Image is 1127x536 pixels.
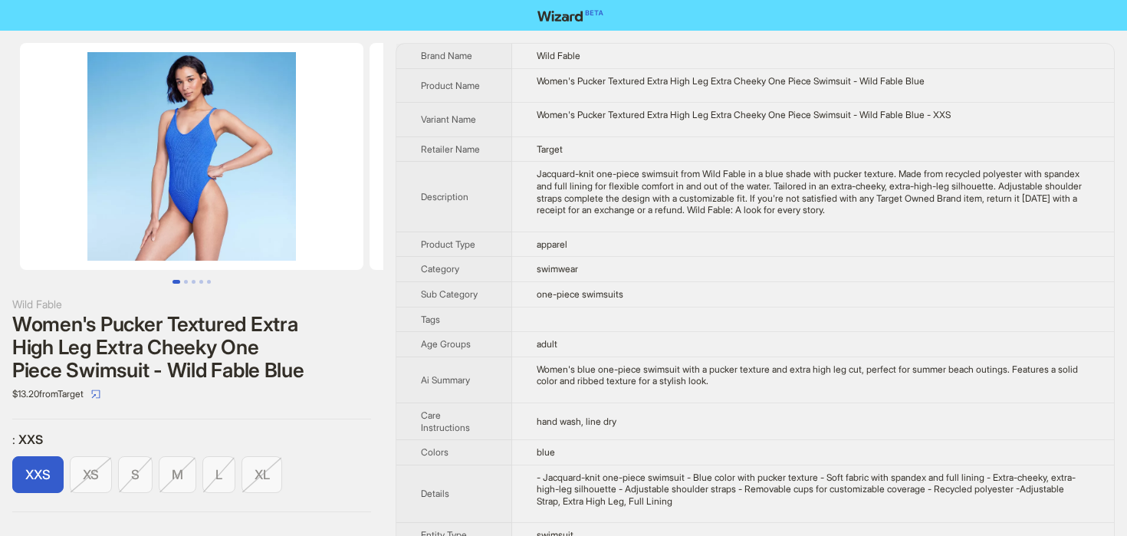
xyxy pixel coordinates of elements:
[184,280,188,284] button: Go to slide 2
[18,432,43,447] span: XXS
[159,456,196,493] label: unavailable
[537,416,616,427] span: hand wash, line dry
[537,143,563,155] span: Target
[199,280,203,284] button: Go to slide 4
[421,50,472,61] span: Brand Name
[172,467,183,482] span: M
[70,456,113,493] label: unavailable
[12,296,371,313] div: Wild Fable
[83,467,100,482] span: XS
[421,113,476,125] span: Variant Name
[537,288,623,300] span: one-piece swimsuits
[172,280,180,284] button: Go to slide 1
[255,467,270,482] span: XL
[20,43,363,270] img: Women's Pucker Textured Extra High Leg Extra Cheeky One Piece Swimsuit - Wild Fable Blue Women's ...
[25,467,51,482] span: XXS
[421,446,449,458] span: Colors
[537,263,578,275] span: swimwear
[537,75,1089,87] div: Women's Pucker Textured Extra High Leg Extra Cheeky One Piece Swimsuit - Wild Fable Blue
[118,456,153,493] label: unavailable
[421,374,470,386] span: Ai Summary
[421,143,480,155] span: Retailer Name
[12,382,371,406] div: $13.20 from Target
[202,456,235,493] label: unavailable
[421,314,440,325] span: Tags
[421,80,480,91] span: Product Name
[12,432,18,447] span: :
[421,409,470,433] span: Care Instructions
[421,488,449,499] span: Details
[537,446,555,458] span: blue
[242,456,283,493] label: unavailable
[537,472,1089,508] div: - Jacquard-knit one-piece swimsuit - Blue color with pucker texture - Soft fabric with spandex an...
[421,238,475,250] span: Product Type
[12,313,371,382] div: Women's Pucker Textured Extra High Leg Extra Cheeky One Piece Swimsuit - Wild Fable Blue
[421,263,459,275] span: Category
[370,43,713,270] img: Women's Pucker Textured Extra High Leg Extra Cheeky One Piece Swimsuit - Wild Fable Blue Women's ...
[537,109,1089,121] div: Women's Pucker Textured Extra High Leg Extra Cheeky One Piece Swimsuit - Wild Fable Blue - XXS
[537,338,557,350] span: adult
[537,168,1089,215] div: Jacquard-knit one-piece swimsuit from Wild Fable in a blue shade with pucker texture. Made from r...
[12,456,64,493] label: available
[207,280,211,284] button: Go to slide 5
[421,338,471,350] span: Age Groups
[192,280,195,284] button: Go to slide 3
[537,50,580,61] span: Wild Fable
[91,390,100,399] span: select
[215,467,222,482] span: L
[421,288,478,300] span: Sub Category
[537,363,1089,387] div: Women's blue one-piece swimsuit with a pucker texture and extra high leg cut, perfect for summer ...
[537,238,567,250] span: apparel
[421,191,468,202] span: Description
[131,467,140,482] span: S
